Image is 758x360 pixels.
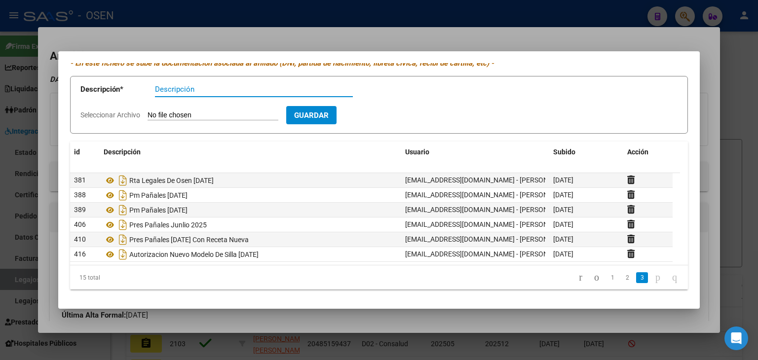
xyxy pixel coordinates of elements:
span: Pm Pañales [DATE] [129,206,188,214]
span: Pm Pañales [DATE] [129,191,188,199]
span: id [74,148,80,156]
span: 416 [74,250,86,258]
span: Acción [627,148,648,156]
datatable-header-cell: id [70,142,100,163]
span: [DATE] [553,250,573,258]
a: 2 [621,272,633,283]
span: [DATE] [553,206,573,214]
span: [EMAIL_ADDRESS][DOMAIN_NAME] - [PERSON_NAME] [405,220,572,228]
li: page 1 [605,269,620,286]
span: Pres Pañales [DATE] Con Receta Nueva [129,236,249,244]
span: [EMAIL_ADDRESS][DOMAIN_NAME] - [PERSON_NAME] [405,176,572,184]
li: page 3 [635,269,649,286]
datatable-header-cell: Usuario [401,142,549,163]
span: [DATE] [553,235,573,243]
i: Descargar documento [116,187,129,203]
a: go to last page [668,272,682,283]
span: 410 [74,235,86,243]
span: 381 [74,176,86,184]
span: 389 [74,206,86,214]
span: [EMAIL_ADDRESS][DOMAIN_NAME] - [PERSON_NAME] [405,235,572,243]
span: Descripción [104,148,141,156]
li: page 2 [620,269,635,286]
i: Descargar documento [116,247,129,262]
span: Pres Pañales Junlio 2025 [129,221,207,229]
i: Descargar documento [116,232,129,248]
span: [EMAIL_ADDRESS][DOMAIN_NAME] - [PERSON_NAME] [405,206,572,214]
span: Rta Legales De Osen [DATE] [129,177,214,184]
div: 15 total [70,265,192,290]
span: Seleccionar Archivo [80,111,140,119]
span: [DATE] [553,191,573,199]
i: Descargar documento [116,217,129,233]
datatable-header-cell: Subido [549,142,623,163]
span: [EMAIL_ADDRESS][DOMAIN_NAME] - [PERSON_NAME] [405,191,572,199]
span: [DATE] [553,176,573,184]
button: Guardar [286,106,337,124]
div: Open Intercom Messenger [724,326,748,350]
span: Autorizacion Nuevo Modelo De Silla [DATE] [129,251,259,258]
datatable-header-cell: Acción [623,142,673,163]
span: Subido [553,148,575,156]
i: Descargar documento [116,202,129,218]
span: Guardar [294,111,329,120]
span: 388 [74,191,86,199]
datatable-header-cell: Descripción [100,142,401,163]
i: - En este fichero se sube la documentación asociada al afiliado (DNI, partida de nacimiento, libr... [70,59,494,68]
i: Descargar documento [116,173,129,188]
a: go to next page [651,272,665,283]
a: 1 [606,272,618,283]
span: [DATE] [553,220,573,228]
a: go to previous page [590,272,604,283]
span: Usuario [405,148,429,156]
a: go to first page [574,272,587,283]
span: 406 [74,220,86,228]
span: [EMAIL_ADDRESS][DOMAIN_NAME] - [PERSON_NAME] [405,250,572,258]
p: Descripción [80,84,155,95]
a: 3 [636,272,648,283]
